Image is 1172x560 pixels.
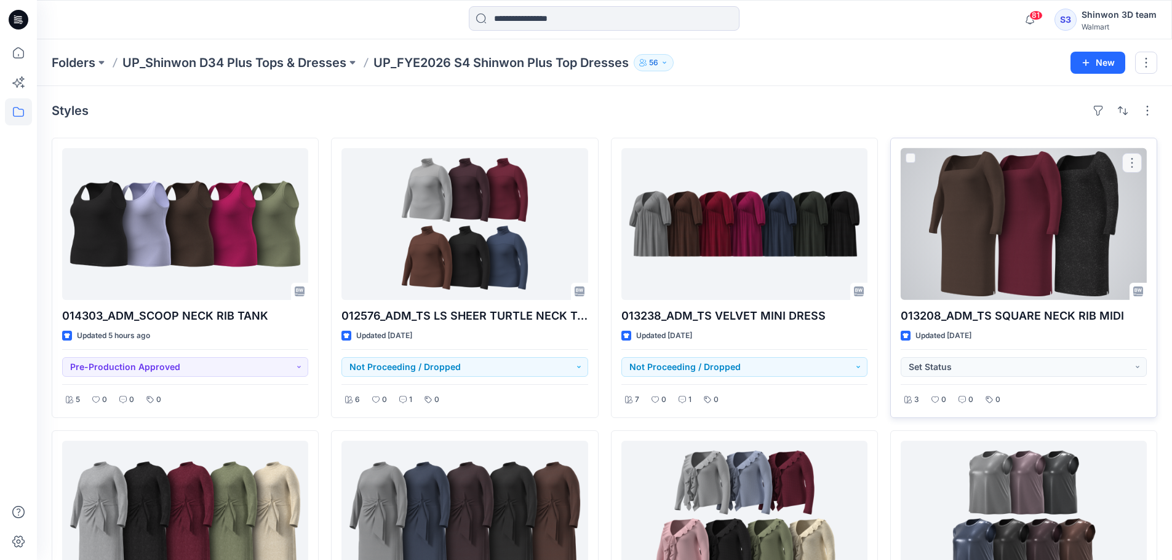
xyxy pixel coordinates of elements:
[52,54,95,71] a: Folders
[373,54,629,71] p: UP_FYE2026 S4 Shinwon Plus Top Dresses
[714,393,719,406] p: 0
[77,329,150,342] p: Updated 5 hours ago
[635,393,639,406] p: 7
[356,329,412,342] p: Updated [DATE]
[688,393,692,406] p: 1
[995,393,1000,406] p: 0
[621,148,867,300] a: 013238_ADM_TS VELVET MINI DRESS
[355,393,360,406] p: 6
[409,393,412,406] p: 1
[341,148,588,300] a: 012576_ADM_TS LS SHEER TURTLE NECK TOP
[1082,7,1157,22] div: Shinwon 3D team
[914,393,919,406] p: 3
[129,393,134,406] p: 0
[1070,52,1125,74] button: New
[915,329,971,342] p: Updated [DATE]
[634,54,674,71] button: 56
[156,393,161,406] p: 0
[649,56,658,69] p: 56
[1029,10,1043,20] span: 81
[382,393,387,406] p: 0
[122,54,346,71] a: UP_Shinwon D34 Plus Tops & Dresses
[62,148,308,300] a: 014303_ADM_SCOOP NECK RIB TANK
[901,148,1147,300] a: 013208_ADM_TS SQUARE NECK RIB MIDI
[636,329,692,342] p: Updated [DATE]
[1082,22,1157,31] div: Walmart
[62,307,308,325] p: 014303_ADM_SCOOP NECK RIB TANK
[1054,9,1077,31] div: S3
[661,393,666,406] p: 0
[76,393,80,406] p: 5
[941,393,946,406] p: 0
[52,103,89,118] h4: Styles
[102,393,107,406] p: 0
[901,307,1147,325] p: 013208_ADM_TS SQUARE NECK RIB MIDI
[968,393,973,406] p: 0
[434,393,439,406] p: 0
[341,307,588,325] p: 012576_ADM_TS LS SHEER TURTLE NECK TOP
[621,307,867,325] p: 013238_ADM_TS VELVET MINI DRESS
